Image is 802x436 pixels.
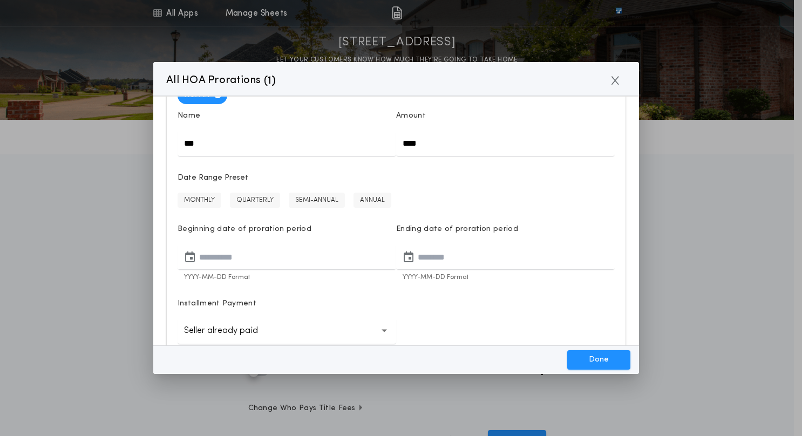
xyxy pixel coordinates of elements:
[178,193,221,208] button: MONTHLY
[178,298,256,309] p: Installment Payment
[396,224,615,235] p: Ending date of proration period
[178,224,396,235] p: Beginning date of proration period
[289,193,345,208] button: SEMI-ANNUAL
[178,130,396,156] input: Name
[354,193,391,208] button: ANNUAL
[230,193,280,208] button: QUARTERLY
[268,76,271,86] span: 1
[396,111,426,121] p: Amount
[184,324,275,337] p: Seller already paid
[178,172,615,183] span: Date Range Preset
[396,272,615,282] p: YYYY-MM-DD Format
[396,130,615,156] input: Amount
[166,72,276,89] p: All HOA Prorations ( )
[178,272,396,282] p: YYYY-MM-DD Format
[178,111,200,121] p: Name
[178,318,396,344] button: Seller already paid
[567,350,630,370] button: Done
